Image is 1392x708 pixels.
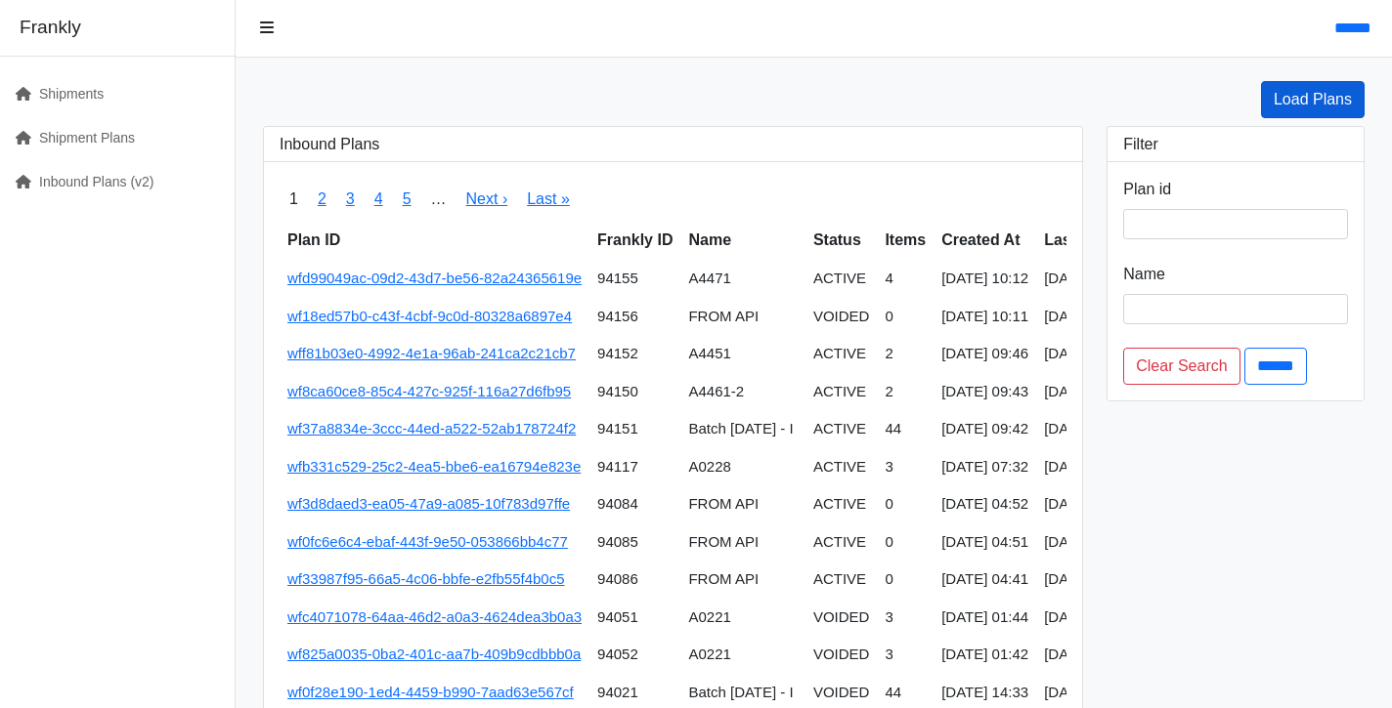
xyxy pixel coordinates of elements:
td: 0 [877,523,934,562]
td: [DATE] 10:11 [934,298,1036,336]
a: 3 [346,190,355,207]
th: Last Updated [1036,221,1151,260]
td: [DATE] 09:47 [1036,335,1151,373]
td: 0 [877,561,934,599]
td: A4461-2 [680,373,805,411]
td: [DATE] 09:42 [934,410,1036,448]
td: ACTIVE [805,523,878,562]
td: 94051 [589,599,680,637]
span: 1 [280,178,308,221]
a: wf8ca60ce8-85c4-427c-925f-116a27d6fb95 [287,383,571,399]
td: [DATE] 11:00 [1036,260,1151,298]
label: Name [1123,263,1165,286]
td: 3 [877,636,934,674]
a: 2 [318,190,326,207]
a: 4 [374,190,383,207]
td: FROM API [680,523,805,562]
a: wf825a0035-0ba2-401c-aa7b-409b9cdbbb0a [287,646,581,662]
td: A0221 [680,636,805,674]
a: Clear Search [1123,348,1240,385]
label: Plan id [1123,178,1171,201]
a: wfb331c529-25c2-4ea5-bbe6-ea16794e823e [287,458,581,475]
td: ACTIVE [805,410,878,448]
a: Last » [527,190,570,207]
td: 0 [877,298,934,336]
td: [DATE] 09:43 [1036,410,1151,448]
h3: Inbound Plans [280,135,1066,153]
td: [DATE] 10:14 [1036,298,1151,336]
td: [DATE] 01:44 [934,599,1036,637]
td: [DATE] 07:32 [1036,448,1151,486]
td: [DATE] 09:46 [934,335,1036,373]
td: 94156 [589,298,680,336]
td: [DATE] 04:41 [1036,561,1151,599]
td: [DATE] 07:32 [934,448,1036,486]
td: VOIDED [805,599,878,637]
td: [DATE] 04:52 [934,485,1036,523]
td: 94085 [589,523,680,562]
a: wff81b03e0-4992-4e1a-96ab-241ca2c21cb7 [287,345,576,361]
td: 0 [877,485,934,523]
a: wf37a8834e-3ccc-44ed-a522-52ab178724f2 [287,420,576,437]
td: A4471 [680,260,805,298]
td: [DATE] 01:42 [934,636,1036,674]
a: wfd99049ac-09d2-43d7-be56-82a24365619e [287,270,582,286]
td: ACTIVE [805,335,878,373]
a: Load Plans [1261,81,1365,118]
td: 2 [877,335,934,373]
td: 94155 [589,260,680,298]
td: A4451 [680,335,805,373]
a: wf18ed57b0-c43f-4cbf-9c0d-80328a6897e4 [287,308,572,324]
td: [DATE] 04:52 [1036,485,1151,523]
td: ACTIVE [805,448,878,486]
th: Status [805,221,878,260]
td: [DATE] 01:43 [1036,636,1151,674]
a: wf33987f95-66a5-4c06-bbfe-e2fb55f4b0c5 [287,570,565,587]
td: 94084 [589,485,680,523]
td: FROM API [680,561,805,599]
th: Created At [934,221,1036,260]
th: Items [877,221,934,260]
a: wf0fc6e6c4-ebaf-443f-9e50-053866bb4c77 [287,533,568,550]
td: Batch [DATE] - I [680,410,805,448]
td: 94150 [589,373,680,411]
td: [DATE] 04:51 [934,523,1036,562]
td: [DATE] 04:41 [934,561,1036,599]
td: A0228 [680,448,805,486]
a: wfc4071078-64aa-46d2-a0a3-4624dea3b0a3 [287,608,582,625]
th: Frankly ID [589,221,680,260]
a: wf3d8daed3-ea05-47a9-a085-10f783d97ffe [287,495,570,512]
td: 3 [877,448,934,486]
td: ACTIVE [805,485,878,523]
td: 94052 [589,636,680,674]
td: ACTIVE [805,561,878,599]
a: 5 [403,190,412,207]
td: 44 [877,410,934,448]
td: FROM API [680,485,805,523]
td: ACTIVE [805,373,878,411]
td: 4 [877,260,934,298]
td: VOIDED [805,298,878,336]
h3: Filter [1123,135,1348,153]
td: [DATE] 09:44 [1036,373,1151,411]
a: wf0f28e190-1ed4-4459-b990-7aad63e567cf [287,684,574,700]
th: Plan ID [280,221,589,260]
td: [DATE] 04:51 [1036,523,1151,562]
td: 3 [877,599,934,637]
td: [DATE] 01:45 [1036,599,1151,637]
td: [DATE] 09:43 [934,373,1036,411]
td: 2 [877,373,934,411]
td: VOIDED [805,636,878,674]
a: Next › [466,190,508,207]
th: Name [680,221,805,260]
td: A0221 [680,599,805,637]
td: 94117 [589,448,680,486]
td: ACTIVE [805,260,878,298]
td: 94152 [589,335,680,373]
td: [DATE] 10:12 [934,260,1036,298]
td: FROM API [680,298,805,336]
nav: pager [280,178,1066,221]
td: 94151 [589,410,680,448]
span: … [421,178,457,221]
td: 94086 [589,561,680,599]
